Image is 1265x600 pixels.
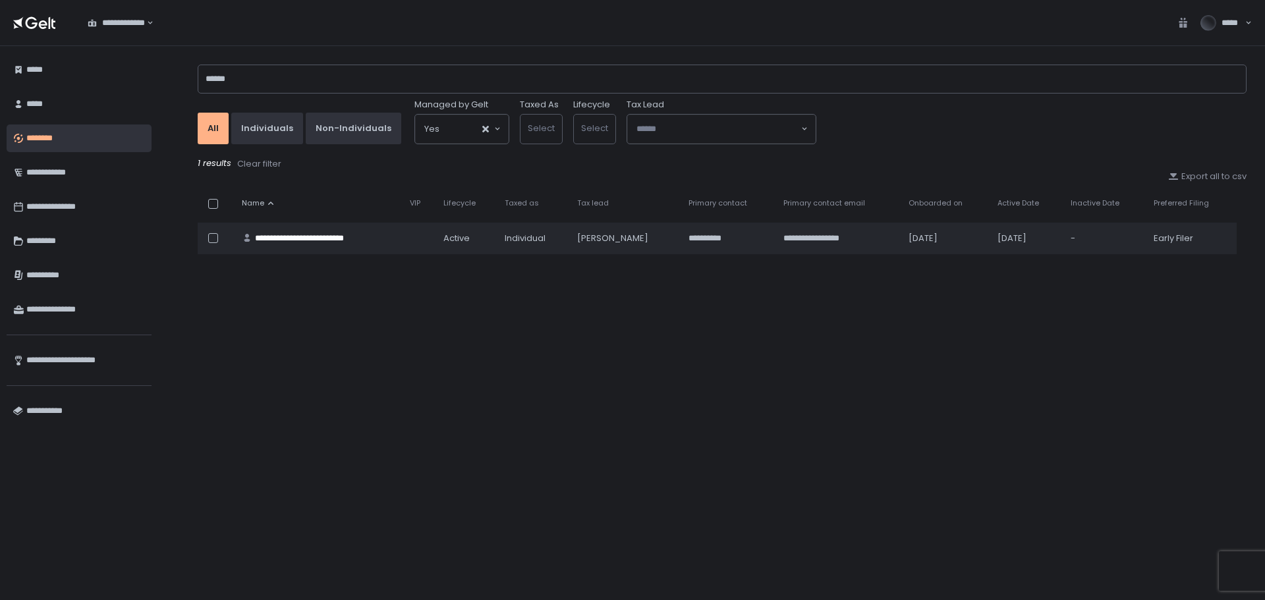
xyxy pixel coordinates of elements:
span: Lifecycle [443,198,476,208]
button: Clear Selected [482,126,489,132]
button: Clear filter [237,157,282,171]
span: Primary contact email [783,198,865,208]
div: Search for option [627,115,816,144]
div: Non-Individuals [316,123,391,134]
span: Yes [424,123,439,136]
input: Search for option [145,16,146,30]
div: Clear filter [237,158,281,170]
span: Taxed as [505,198,539,208]
span: Onboarded on [909,198,963,208]
div: Early Filer [1154,232,1229,244]
div: All [208,123,219,134]
div: Search for option [79,9,154,37]
span: Primary contact [689,198,747,208]
div: - [1071,232,1137,244]
div: [PERSON_NAME] [577,232,673,244]
div: Search for option [415,115,509,144]
span: Managed by Gelt [414,99,488,111]
input: Search for option [439,123,481,136]
span: active [443,232,470,244]
span: VIP [410,198,420,208]
div: [DATE] [998,232,1055,244]
div: [DATE] [909,232,982,244]
span: Select [581,122,608,134]
div: Individual [505,232,561,244]
span: Preferred Filing [1154,198,1209,208]
div: 1 results [198,157,1247,171]
div: Individuals [241,123,293,134]
button: All [198,113,229,144]
span: Inactive Date [1071,198,1119,208]
button: Non-Individuals [306,113,401,144]
label: Taxed As [520,99,559,111]
span: Tax Lead [627,99,664,111]
span: Name [242,198,264,208]
span: Select [528,122,555,134]
button: Individuals [231,113,303,144]
span: Active Date [998,198,1039,208]
span: Tax lead [577,198,609,208]
button: Export all to csv [1168,171,1247,182]
label: Lifecycle [573,99,610,111]
input: Search for option [636,123,800,136]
